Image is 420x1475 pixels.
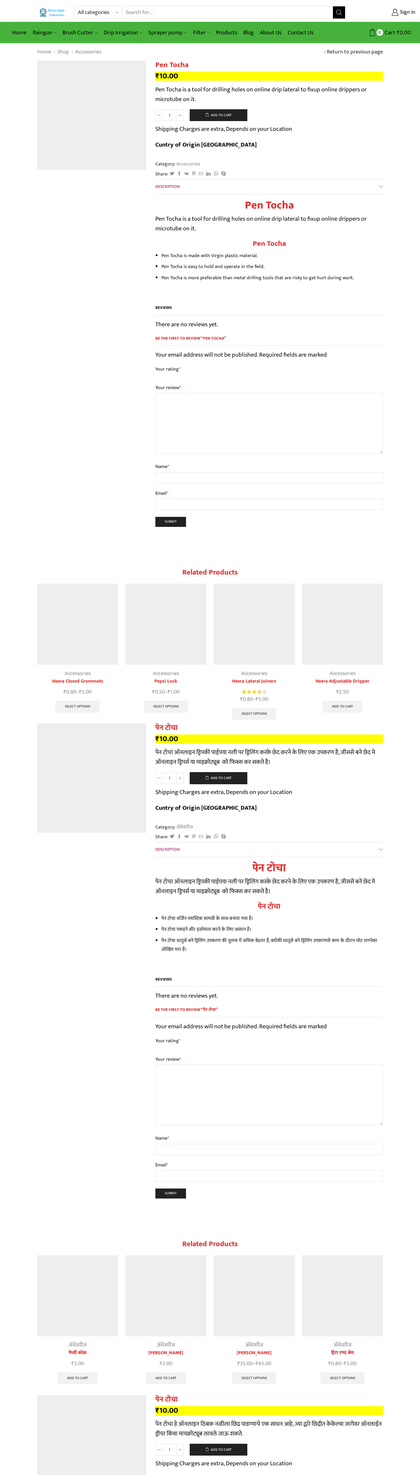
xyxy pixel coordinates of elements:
img: heera lateral joiner [214,584,295,665]
a: Select options for “Pepsi Lock” [144,701,188,713]
h1: पेन टोचा [155,724,383,732]
span: ₹ [344,1359,347,1368]
a: Add to cart: “जे कॉक” [146,1372,186,1385]
img: Heera Adjustable Dripper [302,584,383,665]
bdi: 1.00 [168,687,180,697]
span: – [125,688,206,696]
li: Pen Tocha is more preferable than metal drilling tools that are risky to get hurt during work. [161,273,383,282]
p: There are no reviews yet. [155,320,383,329]
bdi: 0.00 [397,28,411,37]
button: Add to cart [190,109,247,121]
img: Flush valve [214,1255,295,1336]
b: Cuntry of Origin [GEOGRAPHIC_DATA] [155,140,257,150]
bdi: 0.80 [63,687,76,697]
span: Sign in [398,8,415,16]
label: Name [155,463,383,471]
span: – [37,688,118,696]
a: Accessories [175,160,200,168]
a: Pepsi Lock [125,678,206,685]
a: Heera Adjustable Dripper [302,678,383,685]
bdi: 10.00 [155,1404,178,1417]
span: ₹ [79,687,82,697]
label: Your review [155,1056,383,1063]
b: Cuntry of Origin [GEOGRAPHIC_DATA] [155,803,257,813]
span: पेन टोचा हे ऑनलाइन ठिबक नळीला छिद्र पाडण्याचे एक साधन आहे, ज्या द्वारे छिद्रीत केकेल्या जागेवर ऑन... [155,1419,382,1439]
a: Select options for “Heera Closed Grommets” [56,701,100,713]
a: Sign in [354,7,415,18]
span: Description [155,183,180,190]
span: – [214,695,295,704]
img: पेप्सी कॉक [37,1255,118,1336]
label: Name [155,1134,383,1142]
h1: पेन टोचा [155,862,383,875]
a: Select options for “Heera Lateral Joiners” [232,708,276,720]
input: Product quantity [163,772,176,784]
a: पेप्सी कॉक [37,1349,118,1357]
span: Share: [155,171,168,178]
img: PEN TOCHA IMAGE 1 [37,61,146,170]
button: Search button [333,6,345,19]
a: Shop [57,48,69,56]
span: Be the first to review “पेन टोचा” [155,1007,383,1017]
bdi: 0.80 [240,695,253,704]
bdi: 45.00 [256,1359,271,1368]
span: – [302,1360,383,1368]
a: Filter [190,25,213,40]
a: Return to previous page [327,48,383,56]
p: पेन टोचा ऑनलाइन ड्रिपकी पाईपया नली पर ड्रिलिंग करके छेद करने के लिए एक उपकरण है, जीससे बने छेद मे... [155,877,383,896]
a: Select options for “फ्लश व्हाॅल्व” [232,1372,276,1385]
h1: Pen Tocha [155,199,383,212]
h2: Pen Tocha [155,239,383,248]
span: Category: [155,161,200,168]
span: Description [155,846,180,853]
bdi: 35.00 [237,1359,253,1368]
h2: Reviews [155,305,383,315]
a: Add to cart: “Heera Adjustable Dripper” [323,701,362,713]
a: अ‍ॅसेसरीज [157,1341,175,1350]
span: ₹ [240,695,243,704]
a: अ‍ॅसेसरीज [175,823,193,831]
a: अ‍ॅसेसरीज [334,1341,351,1350]
input: Search for... [123,6,333,19]
p: पेन टोचा ऑनलाइन ड्रिपकी पाईपया नली पर ड्रिलिंग करके छेद करने के लिए एक उपकरण है, जीससे बने छेद मे... [155,748,383,767]
a: [PERSON_NAME] [125,1349,206,1357]
a: Drip Irrigation [101,25,145,40]
a: 0 Cart ₹0.00 [351,27,411,38]
span: ₹ [155,1404,159,1417]
span: ₹ [155,70,159,82]
span: Your email address will not be published. Required fields are marked [155,350,327,360]
a: Description [155,842,383,857]
a: Heera Closed Grommets [37,678,118,685]
a: Home [37,48,52,56]
input: Submit [155,1188,186,1199]
button: Add to cart [190,1444,247,1456]
bdi: 5.00 [344,1359,357,1368]
span: ₹ [155,733,159,745]
span: ₹ [168,687,170,697]
span: ₹ [237,1359,240,1368]
a: Description [155,179,383,194]
a: अ‍ॅसेसरीज [69,1341,86,1350]
li: पेन टोचा वर्जिन प्लास्टिक सामग्री के साथ बनाया गया है। [161,914,383,923]
bdi: 0.50 [152,687,165,697]
li: पेन टोचा धातुसे बने ड्रिलिंग उपकरण की तुलना में अधिक बेहतर है, क्योंकी धातूसे बने ड्रिलिंग उपकरणस... [161,936,383,954]
a: Accessories [75,48,102,56]
p: Pen Tocha is a tool for drilling holes on online drip lateral to fixup online drippers or microtu... [155,85,383,104]
a: Contact Us [285,25,317,40]
bdi: 2.00 [160,1359,172,1368]
img: PEN TOCHA IMAGE 1 [37,724,146,833]
input: Product quantity [163,1444,176,1456]
img: Heera Closed Grommets [37,584,118,665]
span: ₹ [336,687,339,697]
a: Select options for “हिरा एण्ड कॅप” [320,1372,365,1385]
span: Related products [182,566,238,578]
p: There are no reviews yet. [155,991,383,1001]
span: Your email address will not be published. Required fields are marked [155,1021,327,1032]
span: Category: [155,824,193,831]
img: Heera Lateral End Cap [302,1255,383,1336]
a: Raingun [30,25,59,40]
span: ₹ [397,28,400,37]
a: [PERSON_NAME] [214,1349,295,1357]
input: Product quantity [163,110,176,121]
span: ₹ [256,1359,258,1368]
